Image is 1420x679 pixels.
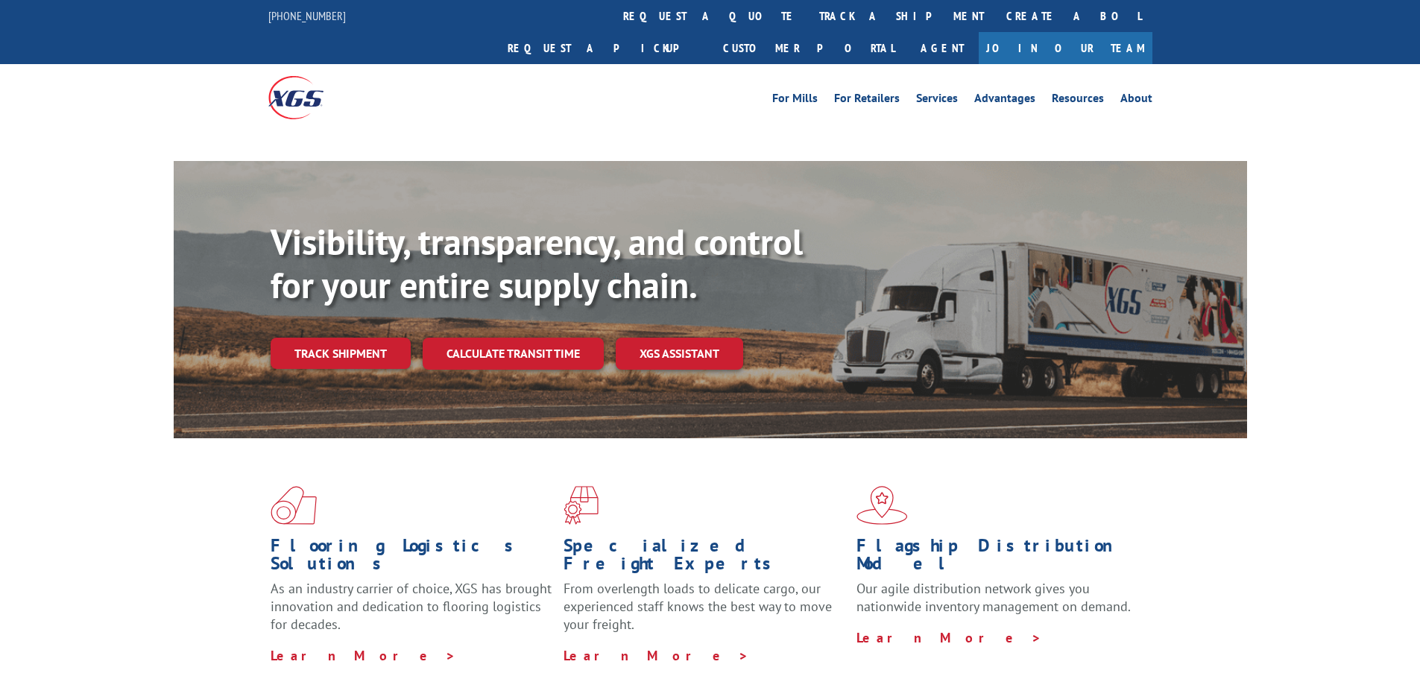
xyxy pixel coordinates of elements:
[712,32,906,64] a: Customer Portal
[564,486,599,525] img: xgs-icon-focused-on-flooring-red
[772,92,818,109] a: For Mills
[1052,92,1104,109] a: Resources
[856,629,1042,646] a: Learn More >
[271,580,552,633] span: As an industry carrier of choice, XGS has brought innovation and dedication to flooring logistics...
[564,647,749,664] a: Learn More >
[979,32,1152,64] a: Join Our Team
[271,486,317,525] img: xgs-icon-total-supply-chain-intelligence-red
[856,537,1138,580] h1: Flagship Distribution Model
[271,338,411,369] a: Track shipment
[616,338,743,370] a: XGS ASSISTANT
[271,218,803,308] b: Visibility, transparency, and control for your entire supply chain.
[974,92,1035,109] a: Advantages
[271,647,456,664] a: Learn More >
[268,8,346,23] a: [PHONE_NUMBER]
[856,486,908,525] img: xgs-icon-flagship-distribution-model-red
[906,32,979,64] a: Agent
[423,338,604,370] a: Calculate transit time
[916,92,958,109] a: Services
[496,32,712,64] a: Request a pickup
[271,537,552,580] h1: Flooring Logistics Solutions
[834,92,900,109] a: For Retailers
[564,537,845,580] h1: Specialized Freight Experts
[564,580,845,646] p: From overlength loads to delicate cargo, our experienced staff knows the best way to move your fr...
[856,580,1131,615] span: Our agile distribution network gives you nationwide inventory management on demand.
[1120,92,1152,109] a: About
